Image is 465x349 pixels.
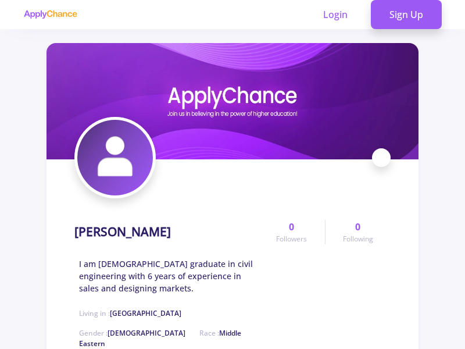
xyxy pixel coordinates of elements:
img: applychance logo text only [23,10,77,19]
span: Living in : [79,308,181,318]
h1: [PERSON_NAME] [74,225,171,239]
span: [GEOGRAPHIC_DATA] [110,308,181,318]
img: maziyar ahmadiavatar [77,120,153,195]
span: Middle Eastern [79,328,241,348]
span: Following [343,234,373,244]
span: I am [DEMOGRAPHIC_DATA] graduate in civil engineering with 6 years of experience in sales and des... [79,258,259,294]
a: 0Following [325,220,391,244]
span: 0 [289,220,294,234]
a: 0Followers [259,220,324,244]
span: [DEMOGRAPHIC_DATA] [108,328,185,338]
img: maziyar ahmadicover image [46,43,419,159]
span: Gender : [79,328,185,338]
span: 0 [355,220,360,234]
span: Race : [79,328,241,348]
span: Followers [276,234,307,244]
